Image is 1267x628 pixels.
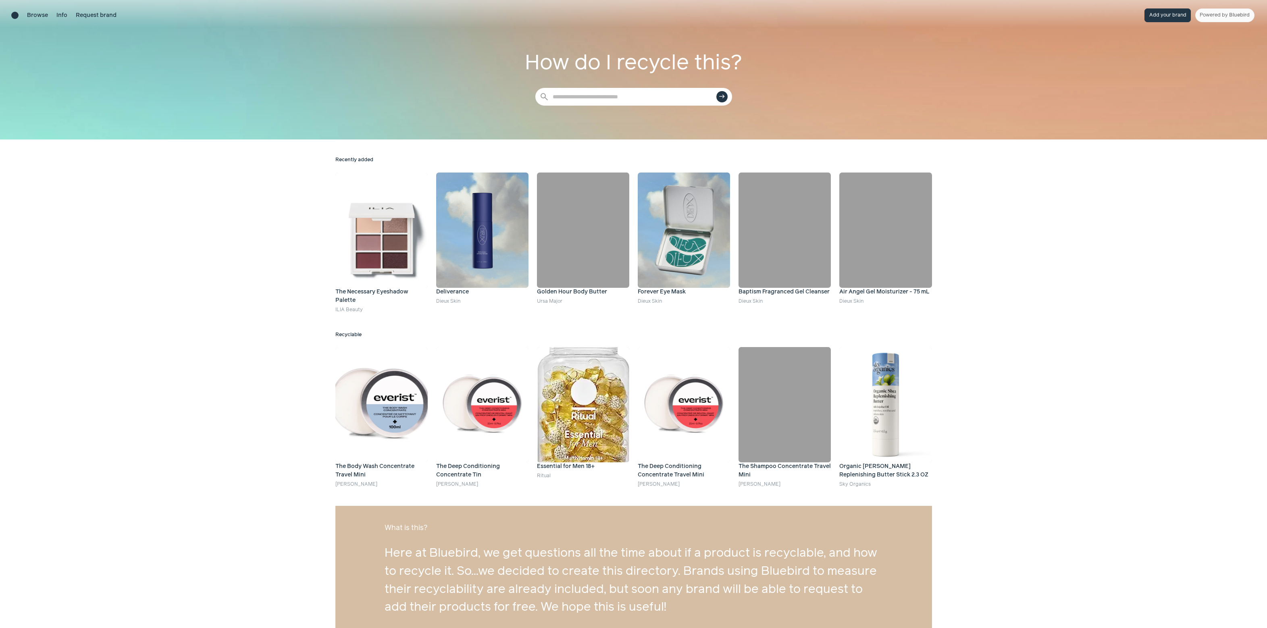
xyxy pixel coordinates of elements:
[739,299,763,304] a: Dieux Skin
[739,347,831,479] a: The Shampoo Concentrate Travel Mini The Shampoo Concentrate Travel Mini
[537,347,629,462] img: Essential for Men 18+
[739,462,831,479] h4: The Shampoo Concentrate Travel Mini
[638,173,730,288] img: Forever Eye Mask
[537,299,562,304] a: Ursa Major
[739,288,831,296] h4: Baptism Fragranced Gel Cleanser
[56,11,67,20] a: Info
[839,482,871,487] a: Sky Organics
[335,331,932,339] h2: Recyclable
[335,482,377,487] a: [PERSON_NAME]
[436,299,460,304] a: Dieux Skin
[839,347,932,462] img: Organic Shea Replenishing Butter Stick 2.3 OZ
[524,48,743,79] h1: How do I recycle this?
[436,173,528,288] img: Deliverance
[839,347,932,479] a: Organic Shea Replenishing Butter Stick 2.3 OZ Organic [PERSON_NAME] Replenishing Butter Stick 2.3 OZ
[385,523,882,533] h3: What is this?
[638,462,730,479] h4: The Deep Conditioning Concentrate Travel Mini
[638,347,730,479] a: The Deep Conditioning Concentrate Travel Mini The Deep Conditioning Concentrate Travel Mini
[839,462,932,479] h4: Organic Shea Replenishing Butter Stick 2.3 OZ
[839,288,932,296] h4: Air Angel Gel Moisturizer - 75 mL
[335,307,363,312] a: ILIA Beauty
[335,462,428,479] h4: The Body Wash Concentrate Travel Mini
[539,92,549,102] span: search
[839,173,932,296] a: Air Angel Gel Moisturizer - 75 mL Air Angel Gel Moisturizer - 75 mL
[1229,12,1250,18] span: Bluebird
[719,94,725,100] span: east
[335,347,428,479] a: The Body Wash Concentrate Travel Mini The Body Wash Concentrate Travel Mini
[27,11,48,20] a: Browse
[436,173,528,296] a: Deliverance Deliverance
[638,347,730,462] img: The Deep Conditioning Concentrate Travel Mini
[839,299,863,304] a: Dieux Skin
[537,288,629,296] h4: Golden Hour Body Butter
[335,173,428,305] a: The Necessary Eyeshadow Palette The Necessary Eyeshadow Palette
[638,482,680,487] a: [PERSON_NAME]
[436,347,528,462] img: The Deep Conditioning Concentrate Tin
[335,347,428,462] img: The Body Wash Concentrate Travel Mini
[537,347,629,471] a: Essential for Men 18+ Essential for Men 18+
[1144,8,1191,22] button: Add your brand
[436,347,528,479] a: The Deep Conditioning Concentrate Tin The Deep Conditioning Concentrate Tin
[335,173,428,288] img: The Necessary Eyeshadow Palette
[11,12,19,19] a: Brand directory home
[638,288,730,296] h4: Forever Eye Mask
[436,482,478,487] a: [PERSON_NAME]
[1195,8,1255,22] a: Powered by Bluebird
[739,482,780,487] a: [PERSON_NAME]
[537,173,629,296] a: Golden Hour Body Butter Golden Hour Body Butter
[638,299,662,304] a: Dieux Skin
[739,173,831,296] a: Baptism Fragranced Gel Cleanser Baptism Fragranced Gel Cleanser
[638,173,730,296] a: Forever Eye Mask Forever Eye Mask
[436,462,528,479] h4: The Deep Conditioning Concentrate Tin
[76,11,117,20] a: Request brand
[385,545,882,617] p: Here at Bluebird, we get questions all the time about if a product is recyclable, and how to recy...
[716,91,728,102] button: east
[537,462,629,471] h4: Essential for Men 18+
[335,156,932,164] h2: Recently added
[335,288,428,305] h4: The Necessary Eyeshadow Palette
[436,288,528,296] h4: Deliverance
[537,473,551,478] a: Ritual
